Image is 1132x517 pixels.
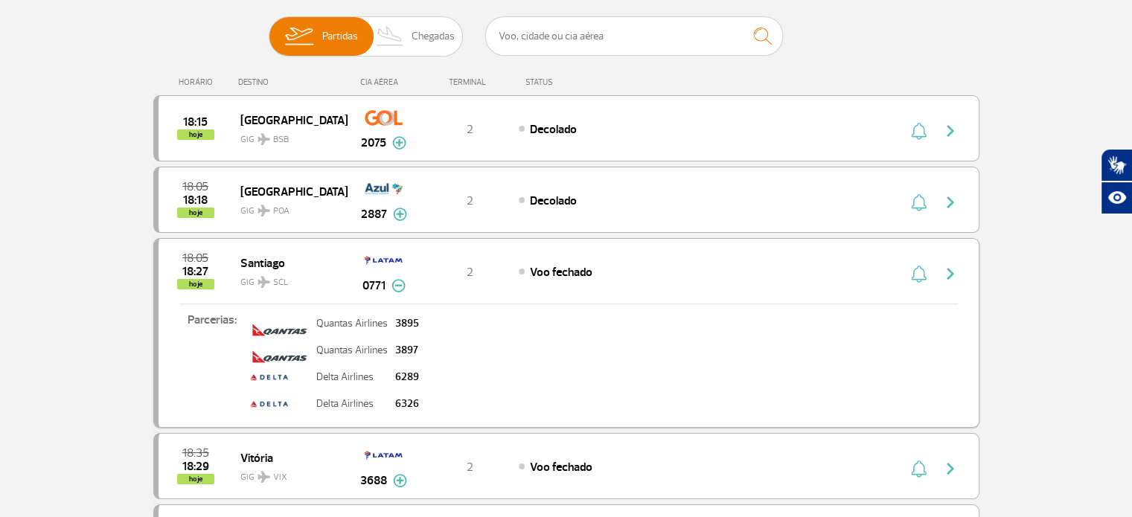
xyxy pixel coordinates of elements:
[258,276,270,288] img: destiny_airplane.svg
[347,77,421,87] div: CIA AÉREA
[183,195,208,205] span: 2025-08-26 18:18:00
[273,471,287,484] span: VIX
[240,253,336,272] span: Santiago
[258,133,270,145] img: destiny_airplane.svg
[368,17,412,56] img: slider-desembarque
[240,448,336,467] span: Vitória
[361,205,387,223] span: 2887
[467,122,473,137] span: 2
[911,460,927,478] img: sino-painel-voo.svg
[1101,149,1132,214] div: Plugin de acessibilidade da Hand Talk.
[941,265,959,283] img: seta-direita-painel-voo.svg
[158,77,239,87] div: HORÁRIO
[395,372,419,382] p: 6289
[911,265,927,283] img: sino-painel-voo.svg
[941,122,959,140] img: seta-direita-painel-voo.svg
[182,448,209,458] span: 2025-08-26 18:35:00
[275,17,322,56] img: slider-embarque
[316,372,388,382] p: Delta Airlines
[273,133,289,147] span: BSB
[177,208,214,218] span: hoje
[250,391,288,417] img: delta.png
[240,196,336,218] span: GIG
[240,182,336,201] span: [GEOGRAPHIC_DATA]
[395,345,419,356] p: 3897
[238,77,347,87] div: DESTINO
[941,193,959,211] img: seta-direita-painel-voo.svg
[941,460,959,478] img: seta-direita-painel-voo.svg
[467,265,473,280] span: 2
[392,136,406,150] img: mais-info-painel-voo.svg
[485,16,783,56] input: Voo, cidade ou cia aérea
[1101,149,1132,182] button: Abrir tradutor de língua de sinais.
[240,125,336,147] span: GIG
[177,129,214,140] span: hoje
[182,253,208,263] span: 2025-08-26 18:05:00
[530,122,577,137] span: Decolado
[182,266,208,277] span: 2025-08-26 18:27:44
[518,77,639,87] div: STATUS
[530,265,592,280] span: Voo fechado
[467,193,473,208] span: 2
[421,77,518,87] div: TERMINAL
[362,277,386,295] span: 0771
[1101,182,1132,214] button: Abrir recursos assistivos.
[316,399,388,409] p: Delta Airlines
[467,460,473,475] span: 2
[177,474,214,484] span: hoje
[240,268,336,289] span: GIG
[412,17,455,56] span: Chegadas
[316,345,388,356] p: Quantas Airlines
[530,460,592,475] span: Voo fechado
[360,472,387,489] span: 3688
[391,279,406,292] img: menos-info-painel-voo.svg
[393,474,407,487] img: mais-info-painel-voo.svg
[159,311,246,406] p: Parcerias:
[250,338,309,363] img: logo_qantas_colorida_%402x.png
[530,193,577,208] span: Decolado
[258,205,270,216] img: destiny_airplane.svg
[316,318,388,329] p: Quantas Airlines
[182,182,208,192] span: 2025-08-26 18:05:00
[395,399,419,409] p: 6326
[240,463,336,484] span: GIG
[322,17,358,56] span: Partidas
[361,134,386,152] span: 2075
[911,122,927,140] img: sino-painel-voo.svg
[273,205,290,218] span: POA
[395,318,419,329] p: 3895
[273,276,288,289] span: SCL
[177,279,214,289] span: hoje
[182,461,209,472] span: 2025-08-26 18:29:27
[393,208,407,221] img: mais-info-painel-voo.svg
[240,110,336,129] span: [GEOGRAPHIC_DATA]
[911,193,927,211] img: sino-painel-voo.svg
[250,311,309,336] img: logo_qantas_colorida_%402x.png
[250,365,288,390] img: delta.png
[258,471,270,483] img: destiny_airplane.svg
[183,117,208,127] span: 2025-08-26 18:15:00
